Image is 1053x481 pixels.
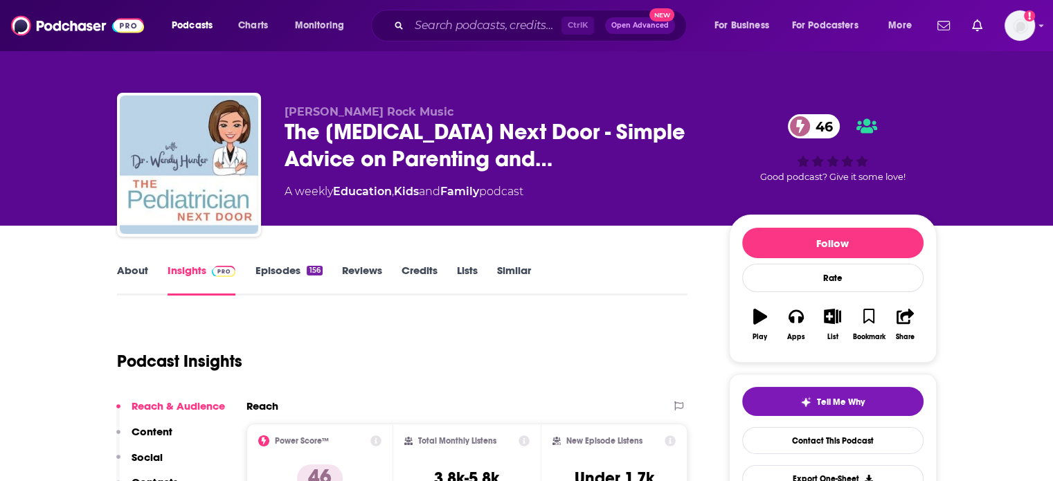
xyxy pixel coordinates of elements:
[787,333,805,341] div: Apps
[132,451,163,464] p: Social
[851,300,887,350] button: Bookmark
[117,351,242,372] h1: Podcast Insights
[132,399,225,412] p: Reach & Audience
[394,185,419,198] a: Kids
[116,451,163,476] button: Social
[117,264,148,296] a: About
[11,12,144,39] img: Podchaser - Follow, Share and Rate Podcasts
[714,16,769,35] span: For Business
[605,17,675,34] button: Open AdvancedNew
[409,15,561,37] input: Search podcasts, credits, & more...
[887,300,923,350] button: Share
[392,185,394,198] span: ,
[162,15,231,37] button: open menu
[497,264,531,296] a: Similar
[932,14,955,37] a: Show notifications dropdown
[966,14,988,37] a: Show notifications dropdown
[1005,10,1035,41] img: User Profile
[419,185,440,198] span: and
[212,266,236,277] img: Podchaser Pro
[238,16,268,35] span: Charts
[611,22,669,29] span: Open Advanced
[116,425,172,451] button: Content
[307,266,322,275] div: 156
[168,264,236,296] a: InsightsPodchaser Pro
[285,183,523,200] div: A weekly podcast
[275,436,329,446] h2: Power Score™
[649,8,674,21] span: New
[402,264,438,296] a: Credits
[418,436,496,446] h2: Total Monthly Listens
[229,15,276,37] a: Charts
[566,436,642,446] h2: New Episode Listens
[342,264,382,296] a: Reviews
[753,333,767,341] div: Play
[852,333,885,341] div: Bookmark
[896,333,915,341] div: Share
[561,17,594,35] span: Ctrl K
[132,425,172,438] p: Content
[295,16,344,35] span: Monitoring
[760,172,906,182] span: Good podcast? Give it some love!
[116,399,225,425] button: Reach & Audience
[800,397,811,408] img: tell me why sparkle
[729,105,937,191] div: 46Good podcast? Give it some love!
[285,15,362,37] button: open menu
[802,114,840,138] span: 46
[457,264,478,296] a: Lists
[742,387,924,416] button: tell me why sparkleTell Me Why
[384,10,700,42] div: Search podcasts, credits, & more...
[255,264,322,296] a: Episodes156
[742,264,924,292] div: Rate
[778,300,814,350] button: Apps
[742,228,924,258] button: Follow
[792,16,858,35] span: For Podcasters
[1024,10,1035,21] svg: Add a profile image
[879,15,929,37] button: open menu
[333,185,392,198] a: Education
[120,96,258,234] img: The Pediatrician Next Door - Simple Advice on Parenting and Family Health
[285,105,453,118] span: [PERSON_NAME] Rock Music
[817,397,865,408] span: Tell Me Why
[814,300,850,350] button: List
[888,16,912,35] span: More
[440,185,479,198] a: Family
[705,15,786,37] button: open menu
[742,427,924,454] a: Contact This Podcast
[1005,10,1035,41] button: Show profile menu
[827,333,838,341] div: List
[172,16,213,35] span: Podcasts
[788,114,840,138] a: 46
[246,399,278,412] h2: Reach
[742,300,778,350] button: Play
[783,15,879,37] button: open menu
[1005,10,1035,41] span: Logged in as NickG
